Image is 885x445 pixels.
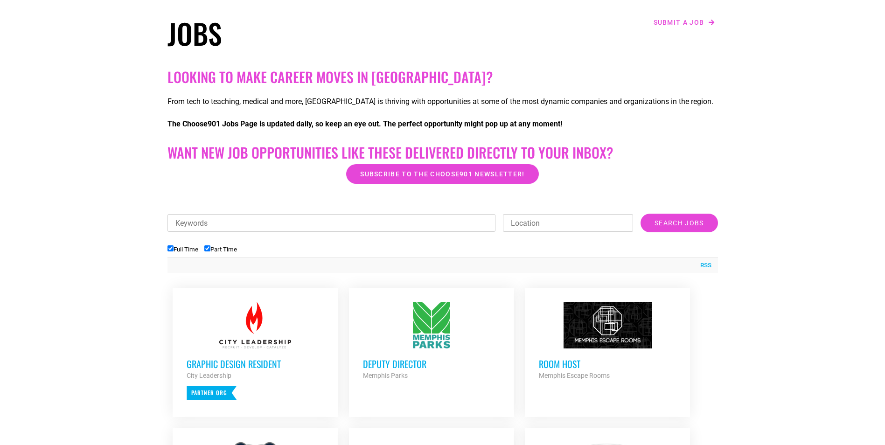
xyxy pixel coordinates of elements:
a: Deputy Director Memphis Parks [349,288,514,395]
p: Partner Org [187,386,237,400]
h1: Jobs [167,16,438,50]
a: Graphic Design Resident City Leadership Partner Org [173,288,338,414]
h2: Looking to make career moves in [GEOGRAPHIC_DATA]? [167,69,718,85]
strong: City Leadership [187,372,231,379]
strong: The Choose901 Jobs Page is updated daily, so keep an eye out. The perfect opportunity might pop u... [167,119,562,128]
label: Full Time [167,246,198,253]
h2: Want New Job Opportunities like these Delivered Directly to your Inbox? [167,144,718,161]
input: Search Jobs [641,214,718,232]
h3: Deputy Director [363,358,500,370]
p: From tech to teaching, medical and more, [GEOGRAPHIC_DATA] is thriving with opportunities at some... [167,96,718,107]
a: Room Host Memphis Escape Rooms [525,288,690,395]
span: Subscribe to the Choose901 newsletter! [360,171,524,177]
h3: Graphic Design Resident [187,358,324,370]
a: Submit a job [651,16,718,28]
input: Part Time [204,245,210,251]
label: Part Time [204,246,237,253]
span: Submit a job [654,19,704,26]
a: RSS [696,261,711,270]
input: Location [503,214,633,232]
a: Subscribe to the Choose901 newsletter! [346,164,538,184]
h3: Room Host [539,358,676,370]
input: Keywords [167,214,496,232]
strong: Memphis Parks [363,372,408,379]
strong: Memphis Escape Rooms [539,372,610,379]
input: Full Time [167,245,174,251]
